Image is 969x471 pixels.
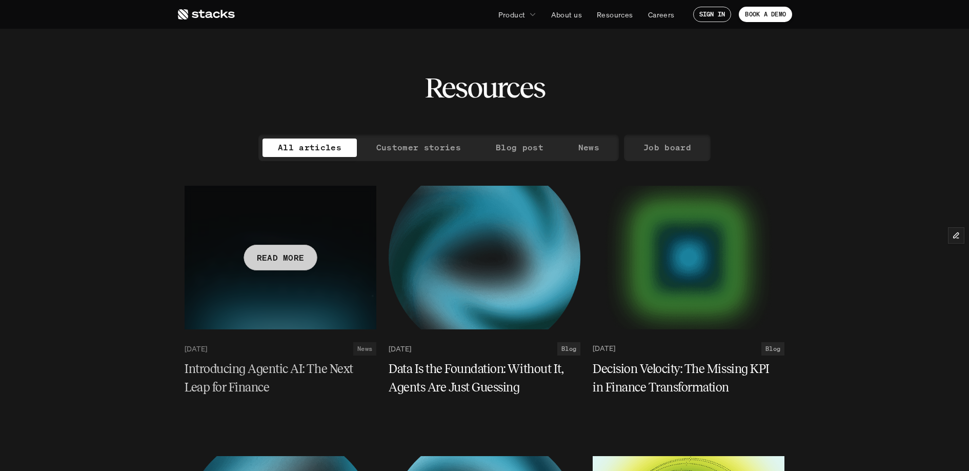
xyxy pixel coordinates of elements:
[389,360,568,397] h5: Data Is the Foundation: Without It, Agents Are Just Guessing
[263,139,357,157] a: All articles
[578,140,599,155] p: News
[765,345,780,352] h2: Blog
[591,5,639,24] a: Resources
[154,46,198,54] a: Privacy Policy
[593,342,784,356] a: [DATE]Blog
[593,360,784,397] a: Decision Velocity: The Missing KPI in Finance Transformation
[498,9,526,20] p: Product
[643,140,691,155] p: Job board
[693,7,732,22] a: SIGN IN
[376,140,461,155] p: Customer stories
[185,186,376,329] a: READ MORE
[648,9,675,20] p: Careers
[185,360,376,397] a: Introducing Agentic AI: The Next Leap for Finance
[425,72,545,104] h2: Resources
[496,140,543,155] p: Blog post
[593,360,772,397] h5: Decision Velocity: The Missing KPI in Finance Transformation
[593,344,615,353] p: [DATE]
[361,139,476,157] a: Customer stories
[642,5,681,24] a: Careers
[545,5,588,24] a: About us
[389,360,580,397] a: Data Is the Foundation: Without It, Agents Are Just Guessing
[257,250,305,265] p: READ MORE
[563,139,615,157] a: News
[389,344,411,353] p: [DATE]
[948,228,964,243] button: Edit Framer Content
[185,342,376,356] a: [DATE]News
[551,9,582,20] p: About us
[699,11,725,18] p: SIGN IN
[739,7,792,22] a: BOOK A DEMO
[278,140,341,155] p: All articles
[389,342,580,356] a: [DATE]Blog
[597,9,633,20] p: Resources
[628,139,706,157] a: Job board
[745,11,786,18] p: BOOK A DEMO
[561,345,576,352] h2: Blog
[357,345,372,352] h2: News
[185,344,207,353] p: [DATE]
[480,139,559,157] a: Blog post
[185,360,364,397] h5: Introducing Agentic AI: The Next Leap for Finance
